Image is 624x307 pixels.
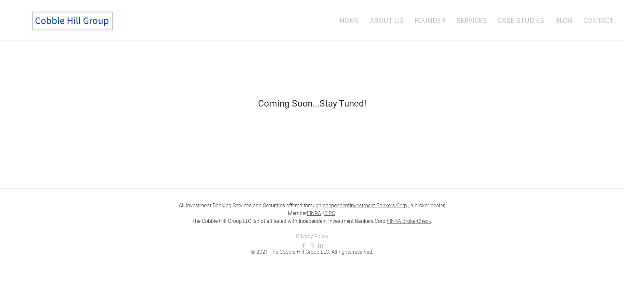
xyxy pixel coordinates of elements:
a: Privacy Policy [296,233,328,239]
div: ​© 2021 The Cobble Hill Group LLC. All rights reserved. [156,248,468,256]
a: Services [451,7,492,34]
u: Investment Bankers Corp [350,202,407,209]
a: SIPC [324,210,335,216]
a: Facebook [301,242,306,249]
a: Contact [578,7,614,34]
font: Independent [321,202,350,209]
a: Linkedin [318,242,323,249]
font: The Cobble Hill Group LLC is not affiliated with Independent Investment Bankers Corp. [192,218,387,224]
a: Founder [409,7,450,34]
img: The Cobble Hill Group LLC [25,7,122,35]
font: All Investment Banking Services and Securities offered through [179,202,321,209]
a: Case Studies [493,7,549,34]
a: FINRA BrokerCheck [387,218,431,224]
a: Home [330,7,364,34]
font: . [350,202,408,209]
font: . [431,218,432,224]
a: About Us [365,7,408,34]
font: . [335,210,336,216]
a: FINRA [307,210,321,216]
a: Twitter [309,242,315,249]
font: / [322,210,324,216]
h2: ​Coming Soon...Stay Tuned! [156,99,468,108]
a: IndependentInvestment Bankers Corp. [321,202,408,209]
a: Blog [550,7,577,34]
